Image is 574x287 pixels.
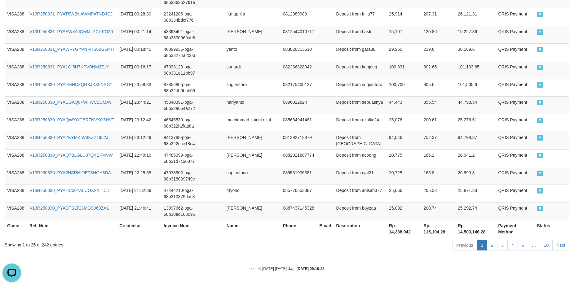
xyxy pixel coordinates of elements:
td: 94,798.37 [455,132,496,149]
th: Ref. Num [27,220,117,237]
td: 085664941481 [280,114,317,132]
td: sunardi [224,61,280,79]
td: QRIS Payment [496,167,534,185]
td: 200.74 [421,202,455,220]
td: [DATE] 21:46:41 [117,202,161,220]
td: [DATE] 22:49:16 [117,149,161,167]
a: 1 [477,240,488,250]
td: 805.6 [421,79,455,96]
td: 45840391-pga-68b32a654a272 [161,96,224,114]
span: PAID [537,118,543,123]
td: [PERSON_NAME] [224,149,280,167]
td: 089531936381 [280,167,317,185]
td: QRIS Payment [496,96,534,114]
td: VISA288 [5,8,27,26]
td: Deposit from acoong [334,149,386,167]
th: Email [317,220,334,237]
td: 25,092 [386,202,421,220]
td: [PERSON_NAME] [224,26,280,43]
a: V13R250830_PYAZKYMKIW4KZZ4952J [29,135,108,140]
td: 44,798.54 [455,96,496,114]
td: 94,046 [386,132,421,149]
td: QRIS Payment [496,114,534,132]
a: V13R250830_PYADTSLT23MGS969ZX1 [29,206,109,211]
a: 5 [518,240,528,250]
td: [PERSON_NAME] [224,202,280,220]
td: [DATE] 00:18:45 [117,43,161,61]
a: V13R250831_PYAAW8AJGMMJPCRPO26 [29,29,113,34]
td: Deposit from gara88 [334,43,386,61]
td: 083826313510 [280,43,317,61]
td: 25,914 [386,8,421,26]
a: V13R250831_PYA1OI5H7KPVBNM3Z1Y [29,64,109,69]
td: [DATE] 00:28:30 [117,8,161,26]
td: 085776553887 [280,185,317,202]
td: yanto [224,43,280,61]
td: fitri aprilia [224,8,280,26]
a: … [528,240,540,250]
a: V13R250830_PYAQ7BLGLU37QYEFMVW [29,153,113,158]
th: Created at [117,220,161,237]
th: Game [5,220,27,237]
td: 100,700 [386,79,421,96]
a: 2 [487,240,497,250]
td: VISA288 [5,167,27,185]
td: 23241206-pga-68b334bdcf776 [161,8,224,26]
a: V13R250831_PYAT8WBNAWMPATND4CJ [29,11,113,16]
a: 3 [497,240,508,250]
th: Description [334,220,386,237]
td: VISA288 [5,43,27,61]
small: code © [DATE]-[DATE] dwg | [249,267,325,271]
td: 47485999-pga-68b31d7c66877 [161,149,224,167]
td: 44,443 [386,96,421,114]
td: 47444210-pga-68b310379dac8 [161,185,224,202]
td: 120.86 [421,26,455,43]
td: 082236328942 [280,61,317,79]
a: 4 [507,240,518,250]
td: 47033123-pga-68b331e11bb97 [161,61,224,79]
td: 25,276.61 [455,114,496,132]
td: VISA288 [5,79,27,96]
td: Deposit from boyzaa [334,202,386,220]
td: 20,941.2 [455,149,496,167]
td: supiantono [224,167,280,185]
td: 165.8 [421,167,455,185]
a: V13R250830_PYA2NSRNIOE7SHQY8DA [29,170,111,175]
td: 0812544010717 [280,26,317,43]
a: Next [552,240,569,250]
td: [DATE] 23:58:33 [117,79,161,96]
td: 13997662-pga-68b30ed168095 [161,202,224,220]
td: 15,227.86 [455,26,496,43]
td: 20,725 [386,167,421,185]
td: 9413788-pga-68b322ece18e4 [161,132,224,149]
button: Open LiveChat chat widget [2,2,21,21]
a: V13R250830_PYAQWXOCBRZNVXO5HVT [29,117,114,122]
td: hariyanto [224,96,280,114]
td: 15,107 [386,26,421,43]
td: 26,121.31 [455,8,496,26]
td: mochmmad zainul rizal [224,114,280,132]
td: Deposit from sugiantoro [334,79,386,96]
td: [DATE] 23:12:42 [117,114,161,132]
td: 25,666 [386,185,421,202]
td: 207.31 [421,8,455,26]
td: 46545539-pga-68b322fa5aa8a [161,114,224,132]
td: 0896022824 [280,96,317,114]
td: 20,775 [386,149,421,167]
th: Rp. 14,503,146.28 [455,220,496,237]
td: [DATE] 22:25:55 [117,167,161,185]
a: Previous [452,240,477,250]
th: Rp. 14,388,042 [386,220,421,237]
td: Deposit from hasfi [334,26,386,43]
span: PAID [537,135,543,141]
a: 10 [540,240,553,250]
td: [DATE] 00:16:17 [117,61,161,79]
td: QRIS Payment [496,132,534,149]
td: [PERSON_NAME] [224,132,280,149]
td: [DATE] 21:52:39 [117,185,161,202]
a: V13R250830_PYAFMHCZQRXJXX9NAG1 [29,82,112,87]
td: 0887437145328 [280,202,317,220]
td: QRIS Payment [496,202,534,220]
a: V13R250830_PYAHC50YALUOXXYTDJL [29,188,110,193]
a: V13R250830_PYAEGAQ0FWIIWCZDMA9 [29,100,112,105]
